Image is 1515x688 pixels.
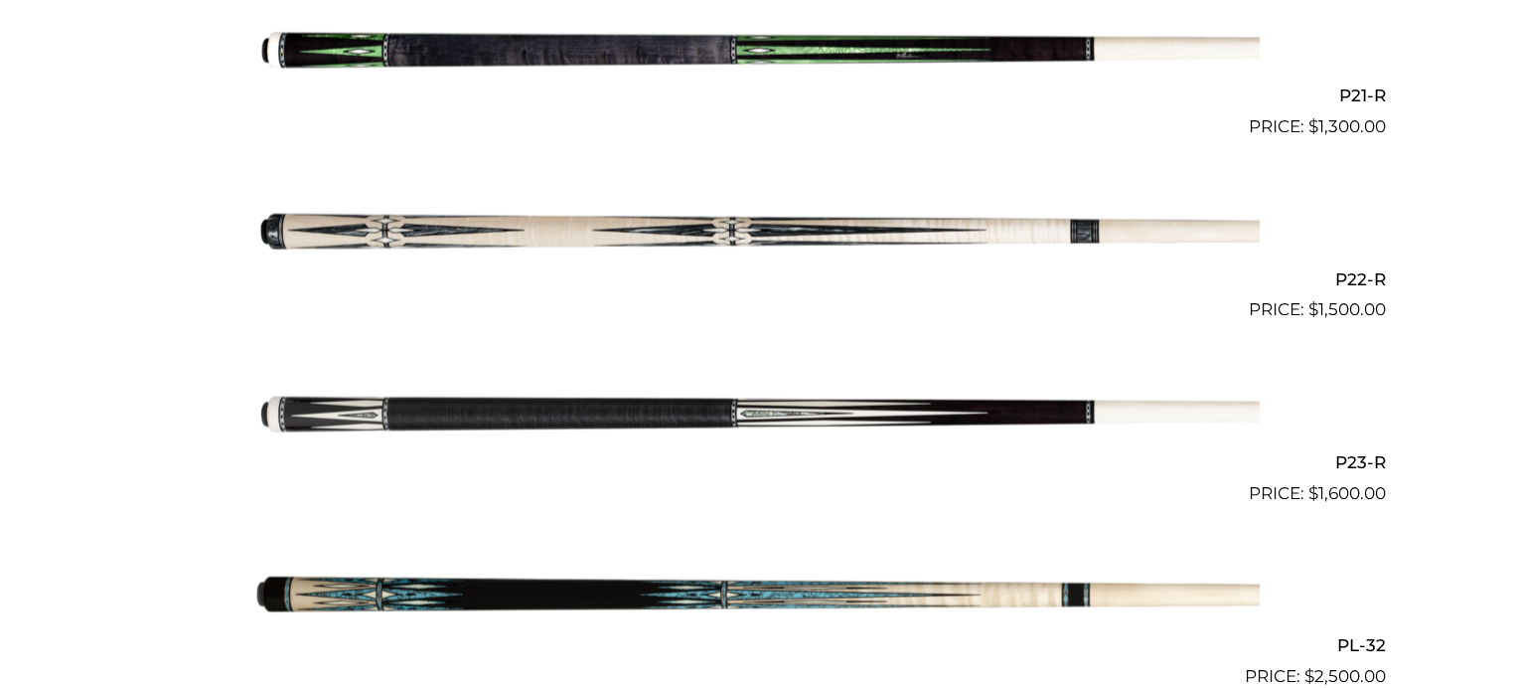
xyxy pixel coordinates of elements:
[1308,116,1318,136] span: $
[256,148,1260,315] img: P22-R
[130,78,1386,114] h2: P21-R
[1308,299,1318,319] span: $
[130,260,1386,297] h2: P22-R
[130,148,1386,323] a: P22-R $1,500.00
[256,331,1260,498] img: P23-R
[1308,116,1386,136] bdi: 1,300.00
[130,627,1386,664] h2: PL-32
[1308,299,1386,319] bdi: 1,500.00
[1304,666,1386,686] bdi: 2,500.00
[1308,483,1386,503] bdi: 1,600.00
[1304,666,1314,686] span: $
[256,515,1260,682] img: PL-32
[130,443,1386,480] h2: P23-R
[130,331,1386,506] a: P23-R $1,600.00
[1308,483,1318,503] span: $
